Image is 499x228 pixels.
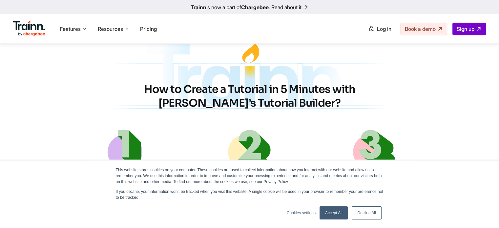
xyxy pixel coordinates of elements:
img: 3rd step to create a tutorial with Trainn's tutorial builder [353,130,395,169]
a: Accept All [320,206,348,219]
a: Log in [364,23,395,35]
b: Trainn [191,4,206,10]
a: Sign up [452,23,486,35]
b: Chargebee [241,4,269,10]
h2: How to Create a Tutorial in 5 Minutes with [PERSON_NAME]’s Tutorial Builder? [112,83,387,110]
span: Log in [377,26,391,32]
span: Features [60,25,81,32]
p: If you decline, your information won’t be tracked when you visit this website. A single cookie wi... [116,189,384,200]
img: Trainn Logo [13,21,45,36]
a: Book a demo [401,23,447,35]
img: 2nd step to create a tutorial with Trainn's tutorial builder [228,130,271,169]
a: Pricing [140,26,157,32]
img: create product demo videos online [79,37,420,140]
img: 1st step to create a tutorial with Trainn's tutorial builder [108,130,142,169]
span: Sign up [457,26,474,32]
a: Cookies settings [287,210,316,216]
p: This website stores cookies on your computer. These cookies are used to collect information about... [116,167,384,185]
span: Resources [98,25,123,32]
span: Book a demo [405,26,436,32]
a: Decline All [352,206,381,219]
